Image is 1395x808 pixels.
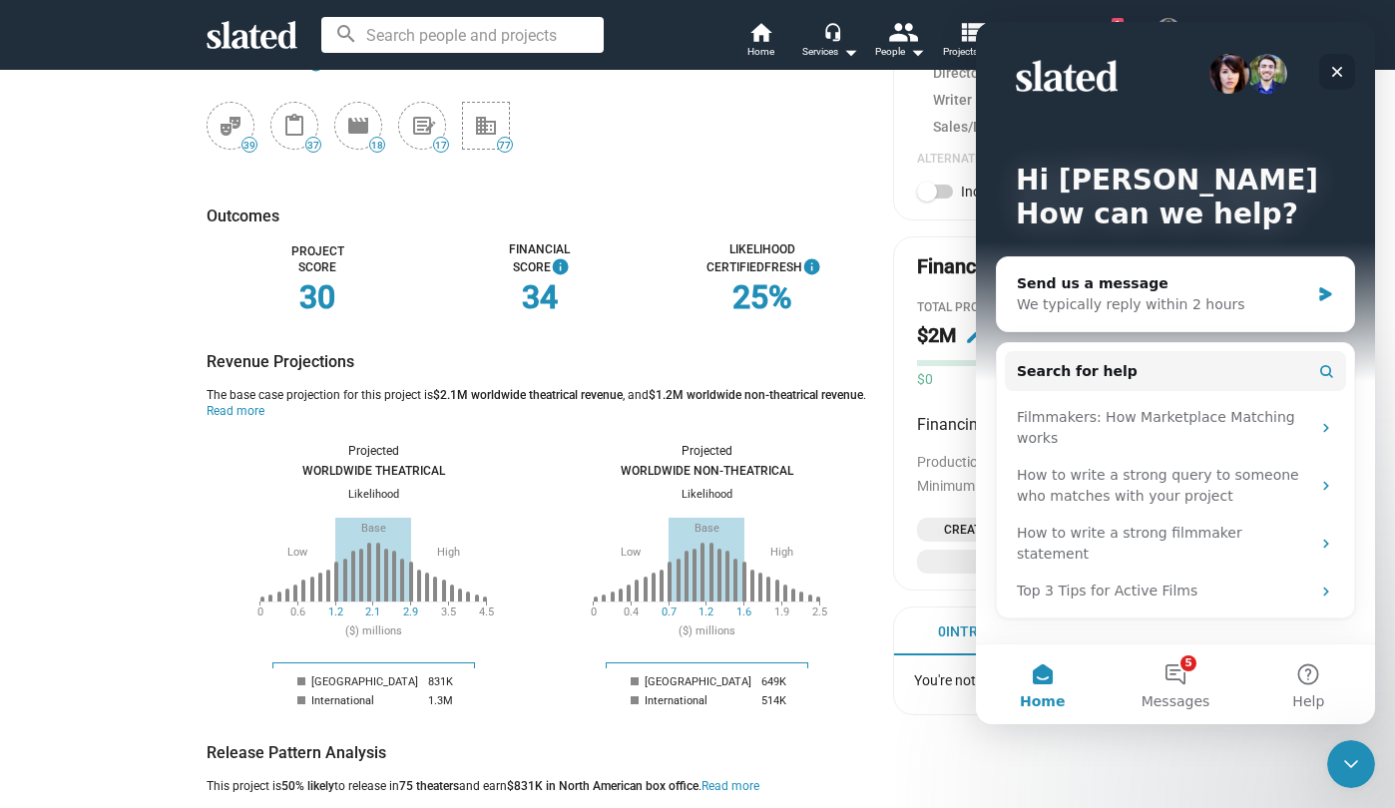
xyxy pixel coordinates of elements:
[875,40,925,64] div: People
[433,388,623,402] span: $2.1M worldwide theatrical revenue
[207,742,873,763] div: Release Pattern Analysis
[736,606,751,618] div: 1.6
[321,17,604,53] input: Search people and projects
[207,404,264,420] button: Read more
[938,622,996,641] div: 0 Intros
[434,140,448,152] span: 17
[917,152,1164,168] div: Alternate Views
[292,57,322,71] span: 45
[925,520,1157,540] span: Create Financing Opportunity
[593,488,820,503] div: Likelihood
[399,779,459,793] span: 75 theaters
[370,140,384,152] span: 18
[748,20,772,44] mat-icon: home
[424,120,448,144] mat-icon: create
[207,388,873,420] div: The base case projection for this project is , and .
[207,244,429,276] div: Project Score
[281,779,334,793] span: 50% likely
[365,606,380,618] div: 2.1
[640,691,756,710] div: International
[662,606,677,618] div: 0.7
[287,546,307,561] div: Low
[410,114,434,138] mat-icon: article
[593,464,820,480] div: Worldwide Non-Theatrical
[259,464,487,480] div: Worldwide Theatrical
[976,22,1375,724] iframe: Intercom live chat
[917,550,1164,574] button: Open add investor dialog
[917,370,933,389] span: $0
[865,20,935,64] button: People
[802,40,858,64] div: Services
[207,779,759,795] div: This project is to release in and earn .
[965,327,983,345] mat-icon: edit
[917,518,1164,542] button: Open add or edit financing opportunity dialog
[1145,14,1192,66] button: Alexandra CarboneMe
[259,488,487,503] div: Likelihood
[933,118,1048,137] span: Sales/Distribution
[306,140,320,152] span: 37
[219,114,242,138] mat-icon: theater_comedy_black
[403,606,418,618] div: 2.9
[207,57,292,71] span: Est. Team Score:
[437,546,460,561] div: High
[935,20,1005,64] button: Projects
[290,606,305,618] div: 0.6
[346,114,370,138] mat-icon: movie_black
[242,140,256,152] span: 39
[838,40,862,64] mat-icon: arrow_drop_down
[679,624,735,639] div: ($) millions
[958,320,990,352] button: Edit budget
[423,672,458,691] div: 831K
[747,40,774,64] span: Home
[958,17,987,46] mat-icon: view_list
[257,606,263,618] div: 0
[1327,740,1375,788] iframe: Intercom live chat
[917,478,1047,494] span: Minimum investment
[1005,20,1075,64] a: Messaging
[925,552,1157,572] span: Add Investor
[774,606,789,618] div: 1.9
[423,691,458,710] div: 1.3M
[640,672,756,691] div: [GEOGRAPHIC_DATA]
[795,20,865,64] button: Services
[905,40,929,64] mat-icon: arrow_drop_down
[829,57,843,71] span: $0
[701,779,759,795] button: Read more
[1112,18,1124,31] span: 1
[823,22,841,40] mat-icon: headset_mic
[345,624,402,639] div: ($) millions
[282,114,306,138] mat-icon: content_paste_black
[703,57,829,71] span: Non-recoupable Funds:
[591,606,597,618] div: 0
[812,606,827,618] div: 2.5
[917,253,1003,280] div: Financing
[441,606,456,618] div: 3.5
[379,57,446,71] span: Script Score:
[207,351,873,372] div: Revenue Projections
[498,140,512,152] span: 77
[446,57,460,71] span: 67
[306,52,325,78] mat-icon: info
[306,691,423,710] div: International
[518,57,622,71] span: Production Budget:
[624,606,639,618] div: 0.4
[551,255,570,281] mat-icon: info
[306,672,423,691] div: [GEOGRAPHIC_DATA]
[621,546,641,561] div: Low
